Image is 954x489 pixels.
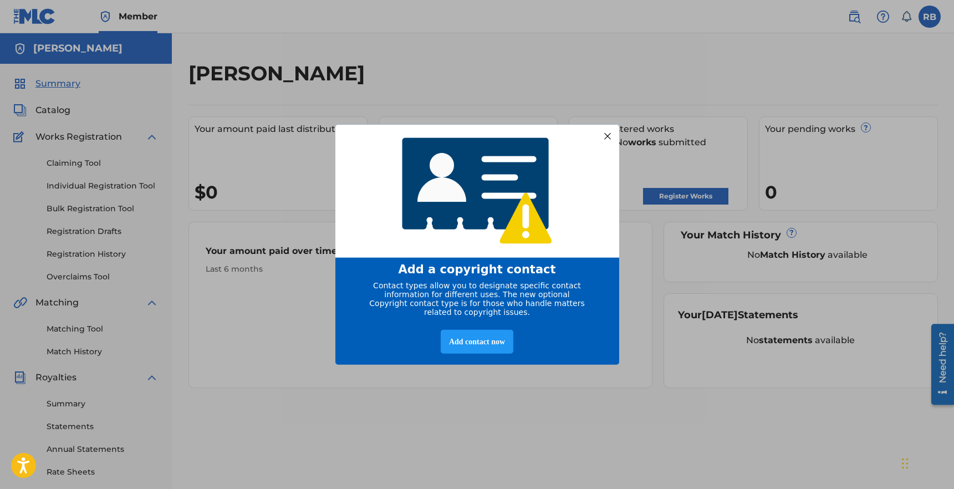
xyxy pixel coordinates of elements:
[335,125,619,365] div: entering modal
[349,262,605,276] div: Add a copyright contact
[8,4,31,85] div: Open Resource Center
[369,281,584,316] span: Contact types allow you to designate specific contact information for different uses. The new opt...
[395,130,560,252] img: 4768233920565408.png
[441,329,513,353] div: Add contact now
[12,12,27,63] div: Need help?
